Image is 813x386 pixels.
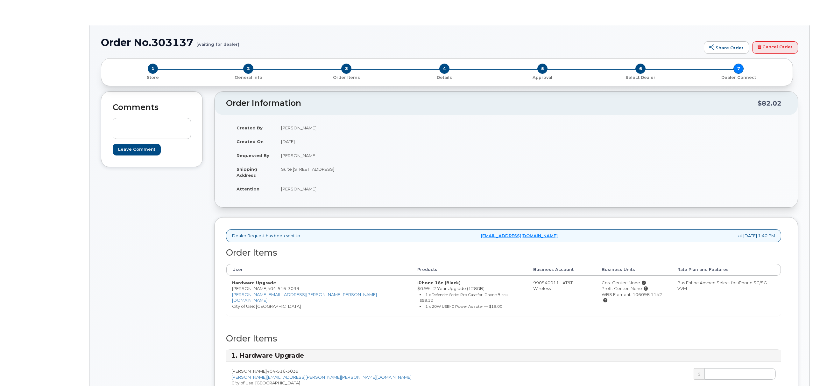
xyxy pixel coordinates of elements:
strong: Shipping Address [237,167,257,178]
td: [DATE] [275,134,501,148]
strong: Requested By [237,153,269,158]
strong: Attention [237,186,259,191]
strong: Created On [237,139,264,144]
small: 1 x Defender Series Pro Case for iPhone Black — $58.12 [420,292,513,303]
h2: Order Items [226,334,781,343]
h2: Order Items [226,248,781,258]
strong: 1. Hardware Upgrade [231,352,304,359]
td: Suite [STREET_ADDRESS] [275,162,501,182]
small: (waiting for dealer) [196,37,239,47]
td: Bus Enhnc Advncd Select for iPhone 5G/5G+ VVM [672,276,781,316]
span: 516 [276,286,286,291]
h1: Order No.303137 [101,37,701,48]
a: 5 Approval [493,74,591,80]
th: User [226,264,412,275]
span: 3039 [286,286,299,291]
span: 3039 [286,369,299,374]
strong: Hardware Upgrade [232,280,276,285]
a: 1 Store [106,74,199,80]
strong: Created By [237,125,263,130]
div: Profit Center: None [602,286,666,292]
td: [PERSON_NAME] [275,121,501,135]
p: Select Dealer [594,75,687,80]
p: Details [398,75,491,80]
small: 1 x 20W USB-C Power Adapter — $19.00 [425,304,502,309]
span: 1 [148,64,158,74]
div: Dealer Request has been sent to at [DATE] 1:40 PM [226,229,781,242]
div: $ [694,368,704,380]
span: 404 [267,369,299,374]
td: $0.99 - 2 Year Upgrade (128GB) [412,276,527,316]
span: 4 [439,64,449,74]
td: [PERSON_NAME] City of Use: [GEOGRAPHIC_DATA] [226,276,412,316]
input: Leave Comment [113,144,161,155]
a: Cancel Order [752,41,798,54]
a: 6 Select Dealer [591,74,689,80]
strong: iPhone 16e (Black) [417,280,461,285]
span: 6 [635,64,646,74]
a: 2 General Info [199,74,297,80]
th: Business Account [527,264,596,275]
div: $82.02 [758,97,781,109]
p: Store [109,75,197,80]
a: [PERSON_NAME][EMAIL_ADDRESS][PERSON_NAME][PERSON_NAME][DOMAIN_NAME] [232,292,377,303]
span: 5 [537,64,548,74]
a: 3 Order Items [297,74,395,80]
a: Share Order [704,41,749,54]
div: Cost Center: None [602,280,666,286]
th: Rate Plan and Features [672,264,781,275]
span: 404 [267,286,299,291]
p: Approval [496,75,589,80]
h2: Order Information [226,99,758,108]
span: 2 [243,64,253,74]
span: 3 [341,64,351,74]
span: 516 [275,369,286,374]
td: [PERSON_NAME] [275,182,501,196]
h2: Comments [113,103,191,112]
p: General Info [202,75,295,80]
td: [PERSON_NAME] [275,148,501,162]
div: WBS Element: 106098.1142 [602,292,666,303]
a: [EMAIL_ADDRESS][DOMAIN_NAME] [481,233,558,239]
a: 4 Details [395,74,493,80]
th: Products [412,264,527,275]
p: Order Items [300,75,393,80]
th: Business Units [596,264,672,275]
td: 990540011 - AT&T Wireless [527,276,596,316]
a: [PERSON_NAME][EMAIL_ADDRESS][PERSON_NAME][PERSON_NAME][DOMAIN_NAME] [231,375,412,380]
